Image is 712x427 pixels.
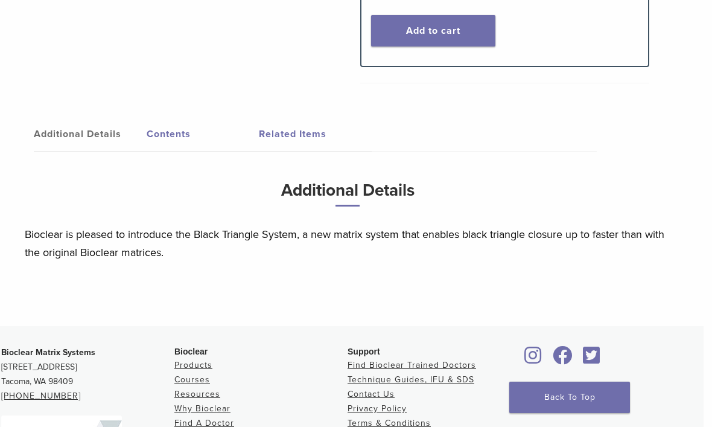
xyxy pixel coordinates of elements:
[174,374,210,385] a: Courses
[25,176,670,216] h3: Additional Details
[174,347,208,356] span: Bioclear
[548,353,576,365] a: Bioclear
[174,389,220,399] a: Resources
[348,347,380,356] span: Support
[509,382,630,413] a: Back To Top
[259,117,372,151] a: Related Items
[579,353,604,365] a: Bioclear
[521,353,546,365] a: Bioclear
[348,360,476,370] a: Find Bioclear Trained Doctors
[174,360,212,370] a: Products
[174,403,230,414] a: Why Bioclear
[34,117,147,151] a: Additional Details
[371,15,496,47] button: Add to cart
[348,374,474,385] a: Technique Guides, IFU & SDS
[147,117,259,151] a: Contents
[348,389,395,399] a: Contact Us
[1,345,174,403] p: [STREET_ADDRESS] Tacoma, WA 98409
[348,403,407,414] a: Privacy Policy
[25,225,670,262] p: Bioclear is pleased to introduce the Black Triangle System, a new matrix system that enables blac...
[1,391,81,401] a: [PHONE_NUMBER]
[1,347,95,358] strong: Bioclear Matrix Systems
